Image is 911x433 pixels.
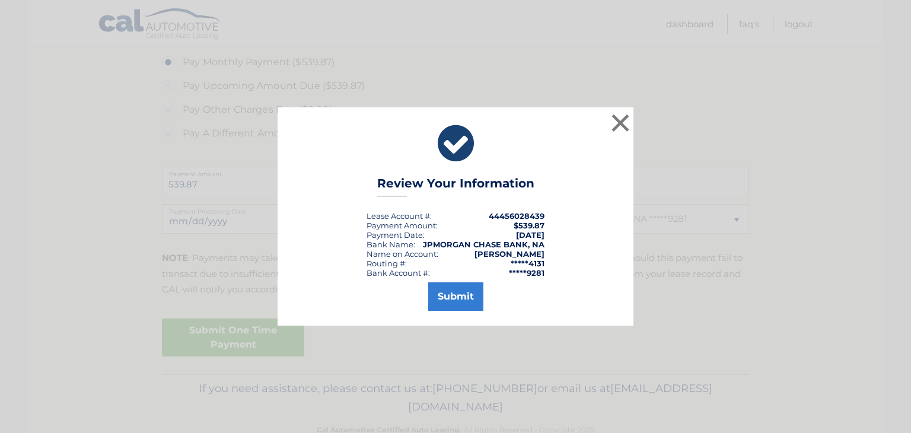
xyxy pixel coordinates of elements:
strong: [PERSON_NAME] [474,249,544,259]
div: Routing #: [367,259,407,268]
div: Payment Amount: [367,221,438,230]
div: Name on Account: [367,249,438,259]
div: Bank Name: [367,240,415,249]
button: × [609,111,632,135]
h3: Review Your Information [377,176,534,197]
div: Bank Account #: [367,268,430,278]
strong: JPMORGAN CHASE BANK, NA [423,240,544,249]
div: : [367,230,425,240]
strong: 44456028439 [489,211,544,221]
span: [DATE] [516,230,544,240]
div: Lease Account #: [367,211,432,221]
button: Submit [428,282,483,311]
span: $539.87 [514,221,544,230]
span: Payment Date [367,230,423,240]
